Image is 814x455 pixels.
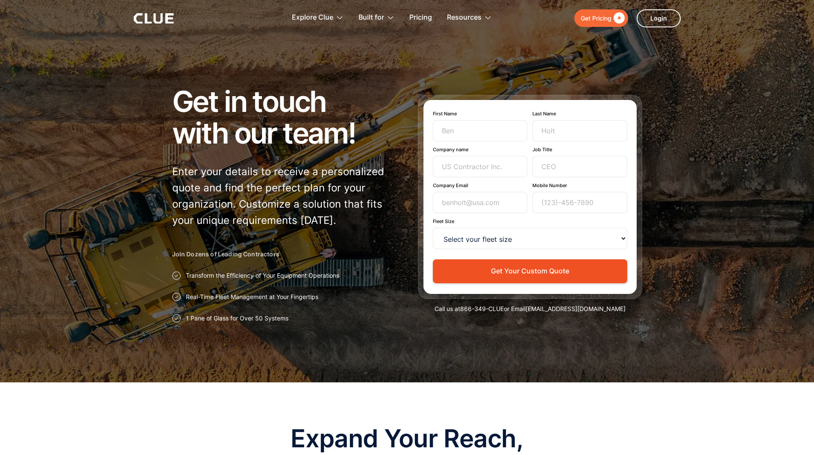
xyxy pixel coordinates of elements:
[172,314,181,323] img: Approval checkmark icon
[186,271,339,280] p: Transform the Efficiency of Your Equipment Operations
[433,120,528,141] input: Ben
[574,9,628,27] a: Get Pricing
[532,120,627,141] input: Holt
[359,4,384,31] div: Built for
[433,111,528,117] label: First Name
[611,13,625,23] div: 
[172,164,397,229] p: Enter your details to receive a personalized quote and find the perfect plan for your organizatio...
[526,305,626,312] a: [EMAIL_ADDRESS][DOMAIN_NAME]
[532,182,627,188] label: Mobile Number
[532,111,627,117] label: Last Name
[292,4,333,31] div: Explore Clue
[433,218,627,224] label: Fleet Size
[433,147,528,153] label: Company name
[532,147,627,153] label: Job Title
[359,4,394,31] div: Built for
[433,182,528,188] label: Company Email
[433,156,528,177] input: US Contractor Inc.
[186,293,318,301] p: Real-Time Fleet Management at Your Fingertips
[172,271,181,280] img: Approval checkmark icon
[433,192,528,213] input: benholt@usa.com
[172,85,397,149] h1: Get in touch with our team!
[433,259,627,283] button: Get Your Custom Quote
[172,293,181,301] img: Approval checkmark icon
[172,250,397,258] h2: Join Dozens of Leading Contractors
[637,9,681,27] a: Login
[292,4,344,31] div: Explore Clue
[447,4,492,31] div: Resources
[532,156,627,177] input: CEO
[532,192,627,213] input: (123)-456-7890
[409,4,432,31] a: Pricing
[186,314,288,323] p: 1 Pane of Glass for Over 50 Systems
[460,305,504,312] a: 866-349-CLUE
[418,305,642,313] div: Call us at or Email
[581,13,611,23] div: Get Pricing
[447,4,482,31] div: Resources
